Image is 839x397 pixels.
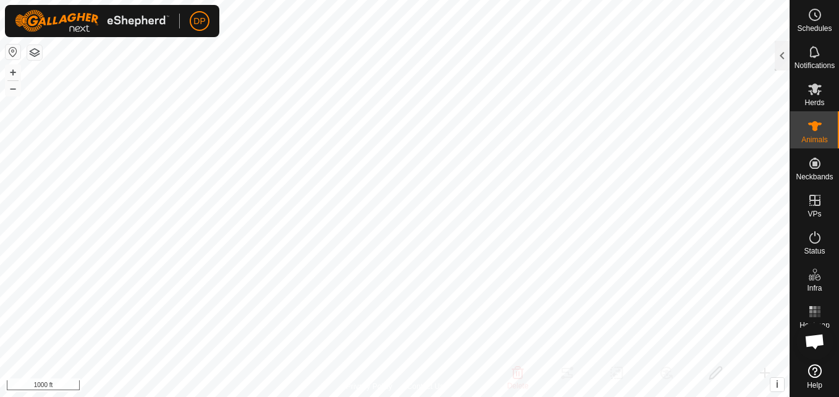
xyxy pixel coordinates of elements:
span: Heatmap [799,322,830,329]
button: Reset Map [6,45,20,59]
span: Notifications [795,62,835,69]
span: DP [193,15,205,28]
button: i [770,378,784,391]
a: Privacy Policy [346,381,392,392]
span: Infra [807,284,822,292]
img: Gallagher Logo [15,10,169,32]
a: Help [790,359,839,394]
button: Map Layers [27,45,42,60]
span: Schedules [797,25,832,32]
span: Help [807,382,822,389]
button: + [6,65,20,80]
a: Open chat [796,323,833,360]
span: i [776,379,778,390]
button: – [6,81,20,96]
span: Herds [804,99,824,106]
a: Contact Us [407,381,444,392]
span: Neckbands [796,173,833,181]
span: VPs [807,210,821,218]
span: Status [804,247,825,255]
span: Animals [801,136,828,143]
